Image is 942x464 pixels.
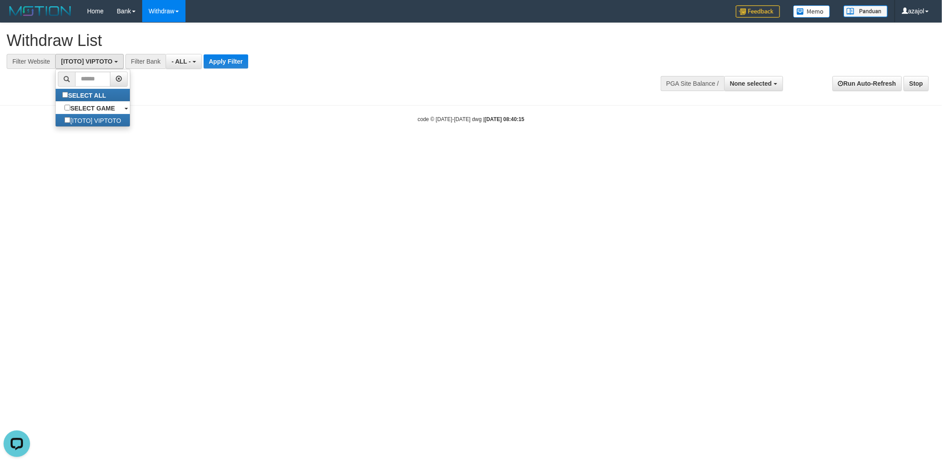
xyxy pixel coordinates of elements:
[793,5,830,18] img: Button%20Memo.svg
[7,32,619,49] h1: Withdraw List
[56,89,115,101] label: SELECT ALL
[736,5,780,18] img: Feedback.jpg
[56,102,130,114] a: SELECT GAME
[171,58,191,65] span: - ALL -
[661,76,724,91] div: PGA Site Balance /
[7,54,55,69] div: Filter Website
[166,54,201,69] button: - ALL -
[418,116,525,122] small: code © [DATE]-[DATE] dwg |
[7,4,74,18] img: MOTION_logo.png
[832,76,902,91] a: Run Auto-Refresh
[904,76,929,91] a: Stop
[844,5,888,17] img: panduan.png
[55,54,123,69] button: [ITOTO] VIPTOTO
[730,80,772,87] span: None selected
[61,58,112,65] span: [ITOTO] VIPTOTO
[64,105,70,110] input: SELECT GAME
[125,54,166,69] div: Filter Bank
[4,4,30,30] button: Open LiveChat chat widget
[724,76,783,91] button: None selected
[56,114,130,126] label: [ITOTO] VIPTOTO
[62,92,68,98] input: SELECT ALL
[484,116,524,122] strong: [DATE] 08:40:15
[64,117,70,123] input: [ITOTO] VIPTOTO
[70,105,115,112] b: SELECT GAME
[204,54,248,68] button: Apply Filter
